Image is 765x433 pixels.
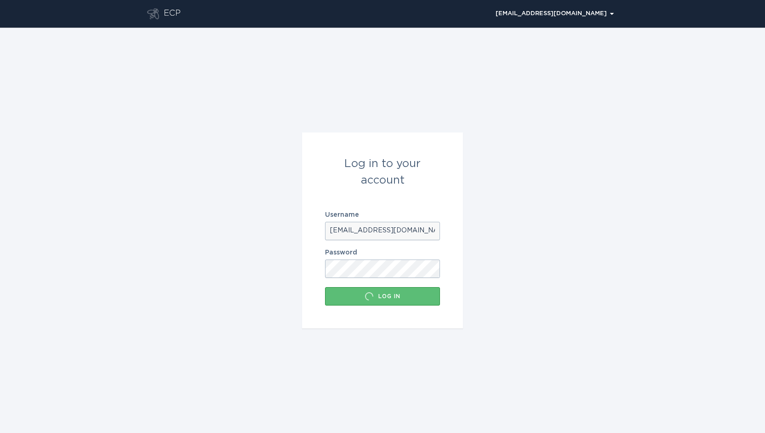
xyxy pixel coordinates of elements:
div: ECP [164,8,181,19]
div: Loading [365,292,374,301]
button: Open user account details [491,7,618,21]
div: [EMAIL_ADDRESS][DOMAIN_NAME] [496,11,614,17]
button: Go to dashboard [147,8,159,19]
button: Log in [325,287,440,306]
label: Username [325,212,440,218]
label: Password [325,249,440,256]
div: Popover menu [491,7,618,21]
div: Log in to your account [325,156,440,189]
div: Log in [330,292,435,301]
